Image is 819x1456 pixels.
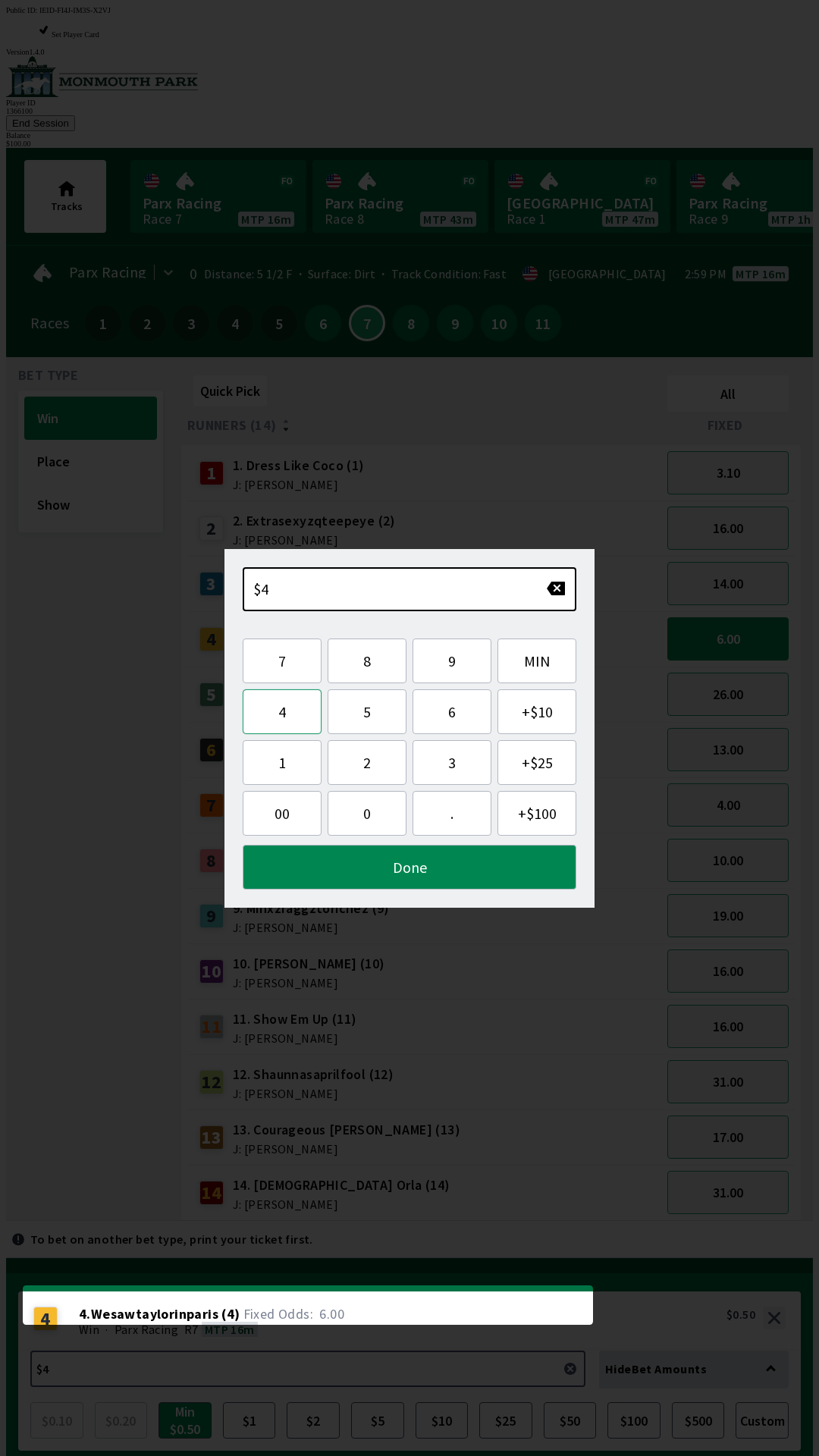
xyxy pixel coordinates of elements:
button: 8 [328,639,406,683]
button: +$100 [497,791,576,836]
button: 0 [328,791,406,836]
span: . [425,804,479,823]
button: 4 [243,689,322,734]
button: +$10 [497,689,576,734]
button: 2 [328,740,406,785]
button: 7 [243,639,322,683]
span: 8 [340,651,394,670]
button: 5 [328,689,406,734]
button: 1 [243,740,322,785]
span: + $25 [510,753,563,772]
span: MIN [510,651,563,670]
button: . [413,791,491,836]
button: 3 [413,740,491,785]
button: MIN [497,639,576,683]
span: 2 [340,753,394,772]
span: 6 [425,702,479,721]
button: 00 [243,791,322,836]
span: 0 [340,804,394,823]
button: 6 [413,689,491,734]
button: Done [243,845,576,890]
span: 7 [256,651,309,670]
span: 1 [256,753,309,772]
button: +$25 [497,740,576,785]
span: + $10 [510,702,563,721]
span: 00 [256,804,309,823]
span: Done [256,858,563,877]
span: + $100 [510,804,563,823]
span: 5 [340,702,394,721]
span: $4 [253,579,269,598]
span: 3 [425,753,479,772]
button: 9 [413,639,491,683]
span: 9 [425,651,479,670]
